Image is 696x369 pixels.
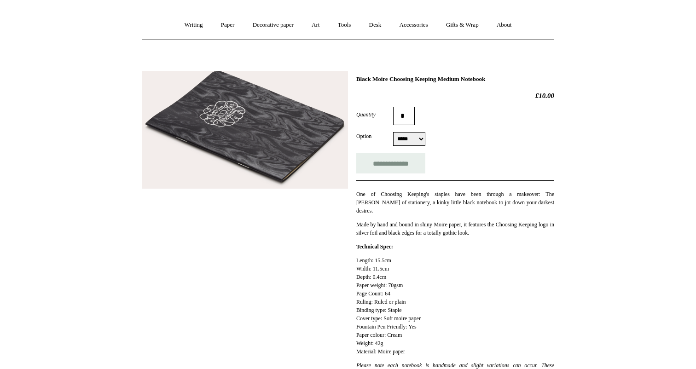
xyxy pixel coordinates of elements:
a: Writing [176,13,211,37]
p: Made by hand and bound in shiny Moire paper, it features the Choosing Keeping logo in silver foil... [356,220,554,237]
h1: Black Moire Choosing Keeping Medium Notebook [356,75,554,83]
a: About [488,13,520,37]
p: Length: 15.5cm Width: 11.5cm Depth: 0.4cm Paper weight: 70gsm Page Count: 64 Ruling: Ruled or pla... [356,256,554,356]
a: Gifts & Wrap [438,13,487,37]
h2: £10.00 [356,92,554,100]
label: Option [356,132,393,140]
a: Tools [330,13,360,37]
a: Accessories [391,13,436,37]
label: Quantity [356,110,393,119]
a: Paper [213,13,243,37]
strong: Technical Spec: [356,243,393,250]
img: Black Moire Choosing Keeping Medium Notebook [142,71,348,189]
p: One of Choosing Keeping's staples have been through a makeover: The [PERSON_NAME] of stationery, ... [356,190,554,215]
a: Desk [361,13,390,37]
a: Decorative paper [244,13,302,37]
a: Art [303,13,328,37]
